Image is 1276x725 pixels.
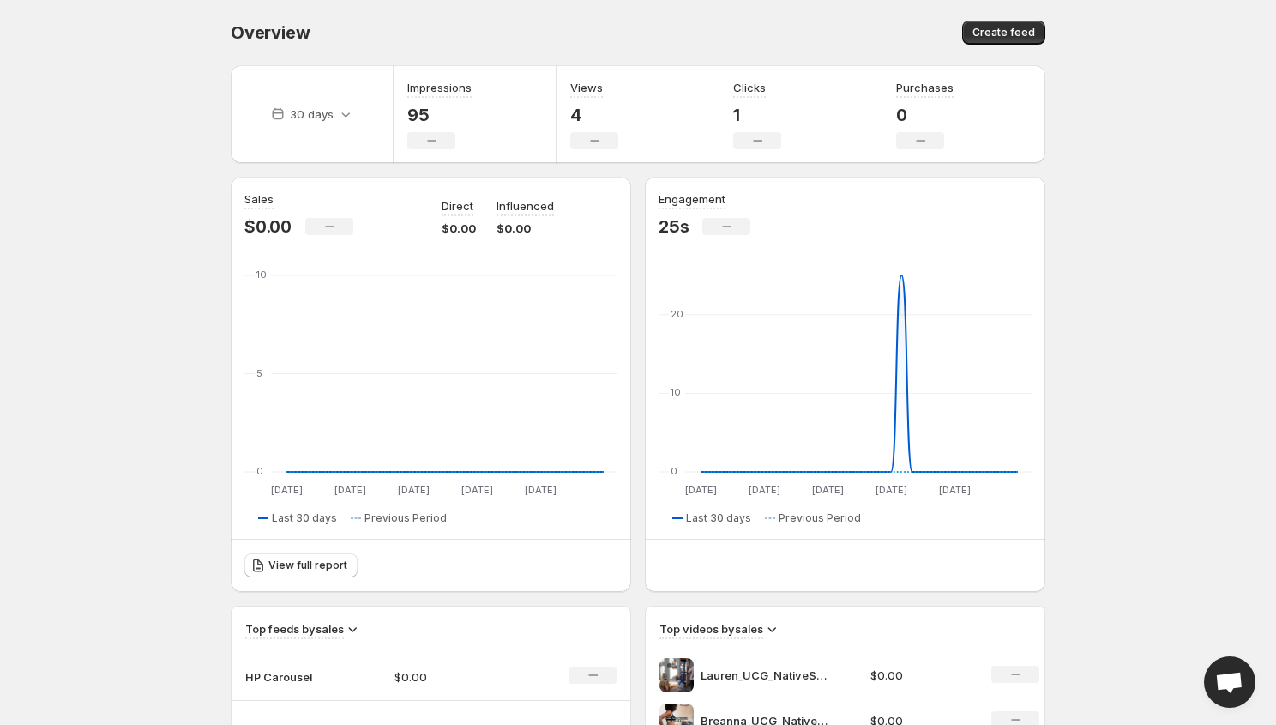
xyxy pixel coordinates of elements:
p: 0 [896,105,954,125]
text: [DATE] [749,484,780,496]
h3: Views [570,79,603,96]
h3: Impressions [407,79,472,96]
text: [DATE] [812,484,844,496]
p: $0.00 [394,668,516,686]
h3: Engagement [659,190,725,208]
p: 30 days [290,106,334,123]
text: [DATE] [876,484,907,496]
p: $0.00 [497,220,554,237]
text: 5 [256,367,262,379]
text: [DATE] [525,484,557,496]
text: [DATE] [461,484,493,496]
text: 10 [671,386,681,398]
text: [DATE] [271,484,303,496]
p: $0.00 [870,667,972,684]
span: Create feed [972,26,1035,39]
a: Open chat [1204,656,1255,708]
text: [DATE] [398,484,430,496]
h3: Purchases [896,79,954,96]
p: HP Carousel [245,668,331,686]
p: 1 [733,105,781,125]
text: [DATE] [939,484,971,496]
span: Overview [231,22,310,43]
text: 10 [256,269,267,281]
text: 0 [256,465,263,477]
span: Last 30 days [686,511,751,525]
text: 0 [671,465,677,477]
span: Previous Period [779,511,861,525]
text: 20 [671,308,683,320]
span: Last 30 days [272,511,337,525]
p: $0.00 [244,216,292,237]
a: View full report [244,553,358,577]
img: Lauren_UCG_NativeSCant_9x16_1 [659,658,694,692]
h3: Sales [244,190,274,208]
p: $0.00 [442,220,476,237]
p: Influenced [497,197,554,214]
p: 25s [659,216,689,237]
button: Create feed [962,21,1045,45]
p: 4 [570,105,618,125]
text: [DATE] [685,484,717,496]
p: Lauren_UCG_NativeSCant_9x16_1 [701,667,829,684]
h3: Top feeds by sales [245,620,344,637]
h3: Clicks [733,79,766,96]
p: Direct [442,197,473,214]
p: 95 [407,105,472,125]
span: View full report [268,559,347,572]
span: Previous Period [364,511,447,525]
text: [DATE] [334,484,366,496]
h3: Top videos by sales [659,620,763,637]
